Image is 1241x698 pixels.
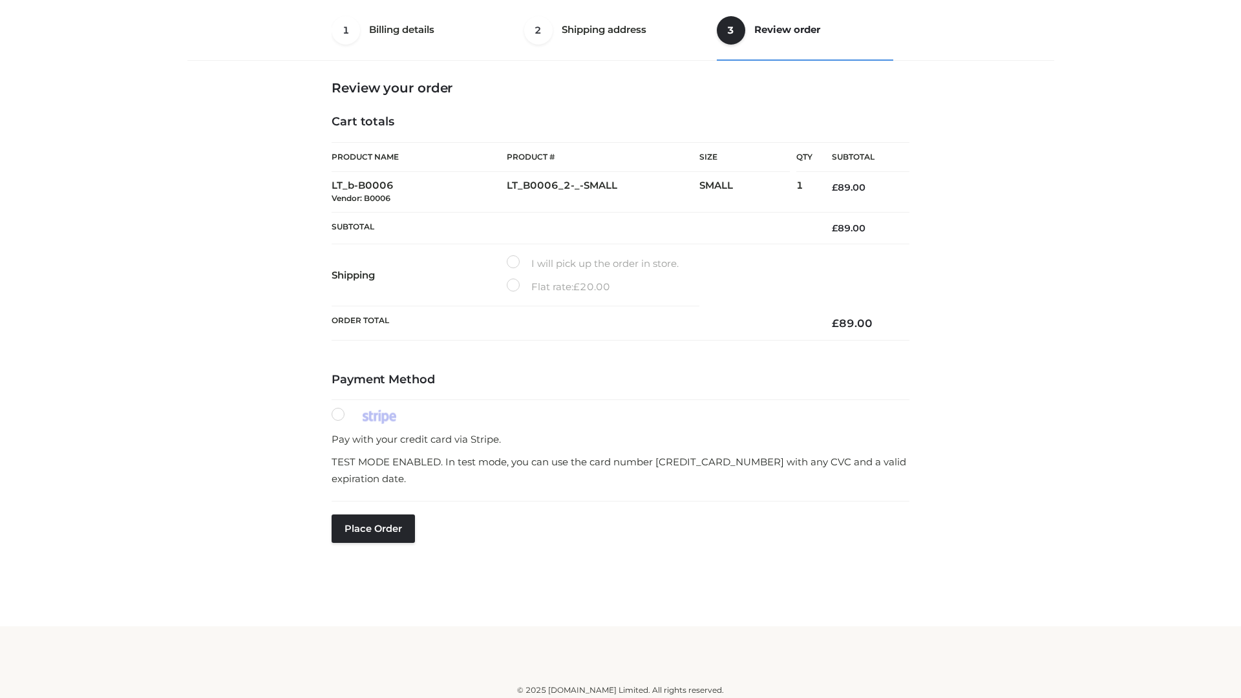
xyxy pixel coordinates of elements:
td: LT_B0006_2-_-SMALL [507,172,699,213]
label: I will pick up the order in store. [507,255,679,272]
div: © 2025 [DOMAIN_NAME] Limited. All rights reserved. [192,684,1049,697]
th: Product # [507,142,699,172]
td: 1 [796,172,812,213]
th: Size [699,143,790,172]
small: Vendor: B0006 [332,193,390,203]
span: £ [832,222,838,234]
h4: Payment Method [332,373,909,387]
th: Product Name [332,142,507,172]
th: Subtotal [812,143,909,172]
h3: Review your order [332,80,909,96]
span: £ [832,317,839,330]
p: Pay with your credit card via Stripe. [332,431,909,448]
label: Flat rate: [507,279,610,295]
th: Shipping [332,244,507,306]
td: SMALL [699,172,796,213]
td: LT_b-B0006 [332,172,507,213]
bdi: 20.00 [573,280,610,293]
span: £ [573,280,580,293]
p: TEST MODE ENABLED. In test mode, you can use the card number [CREDIT_CARD_NUMBER] with any CVC an... [332,454,909,487]
button: Place order [332,514,415,543]
bdi: 89.00 [832,222,865,234]
th: Qty [796,142,812,172]
th: Subtotal [332,212,812,244]
th: Order Total [332,306,812,341]
bdi: 89.00 [832,317,873,330]
h4: Cart totals [332,115,909,129]
span: £ [832,182,838,193]
bdi: 89.00 [832,182,865,193]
